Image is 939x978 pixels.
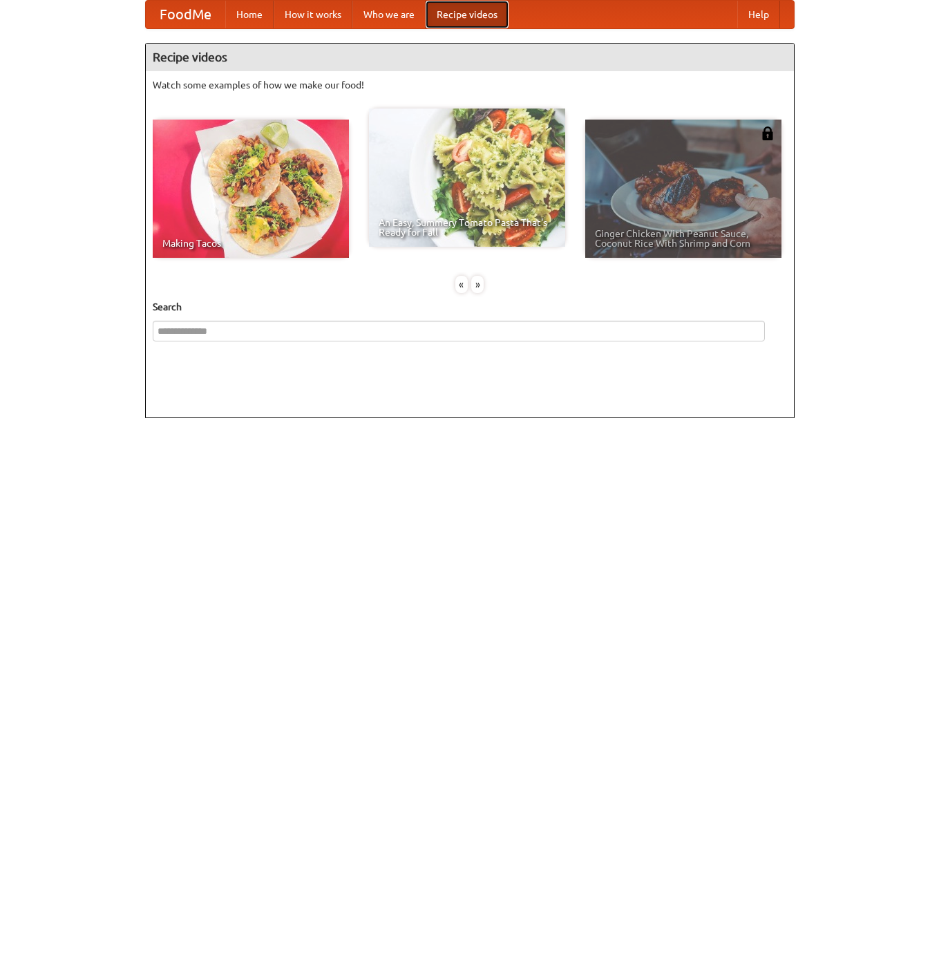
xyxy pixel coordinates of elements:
h4: Recipe videos [146,44,794,71]
a: Who we are [352,1,426,28]
a: How it works [274,1,352,28]
div: « [455,276,468,293]
h5: Search [153,300,787,314]
p: Watch some examples of how we make our food! [153,78,787,92]
a: Recipe videos [426,1,509,28]
a: Making Tacos [153,120,349,258]
a: FoodMe [146,1,225,28]
a: An Easy, Summery Tomato Pasta That's Ready for Fall [369,109,565,247]
div: » [471,276,484,293]
span: Making Tacos [162,238,339,248]
a: Home [225,1,274,28]
span: An Easy, Summery Tomato Pasta That's Ready for Fall [379,218,556,237]
img: 483408.png [761,126,775,140]
a: Help [737,1,780,28]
